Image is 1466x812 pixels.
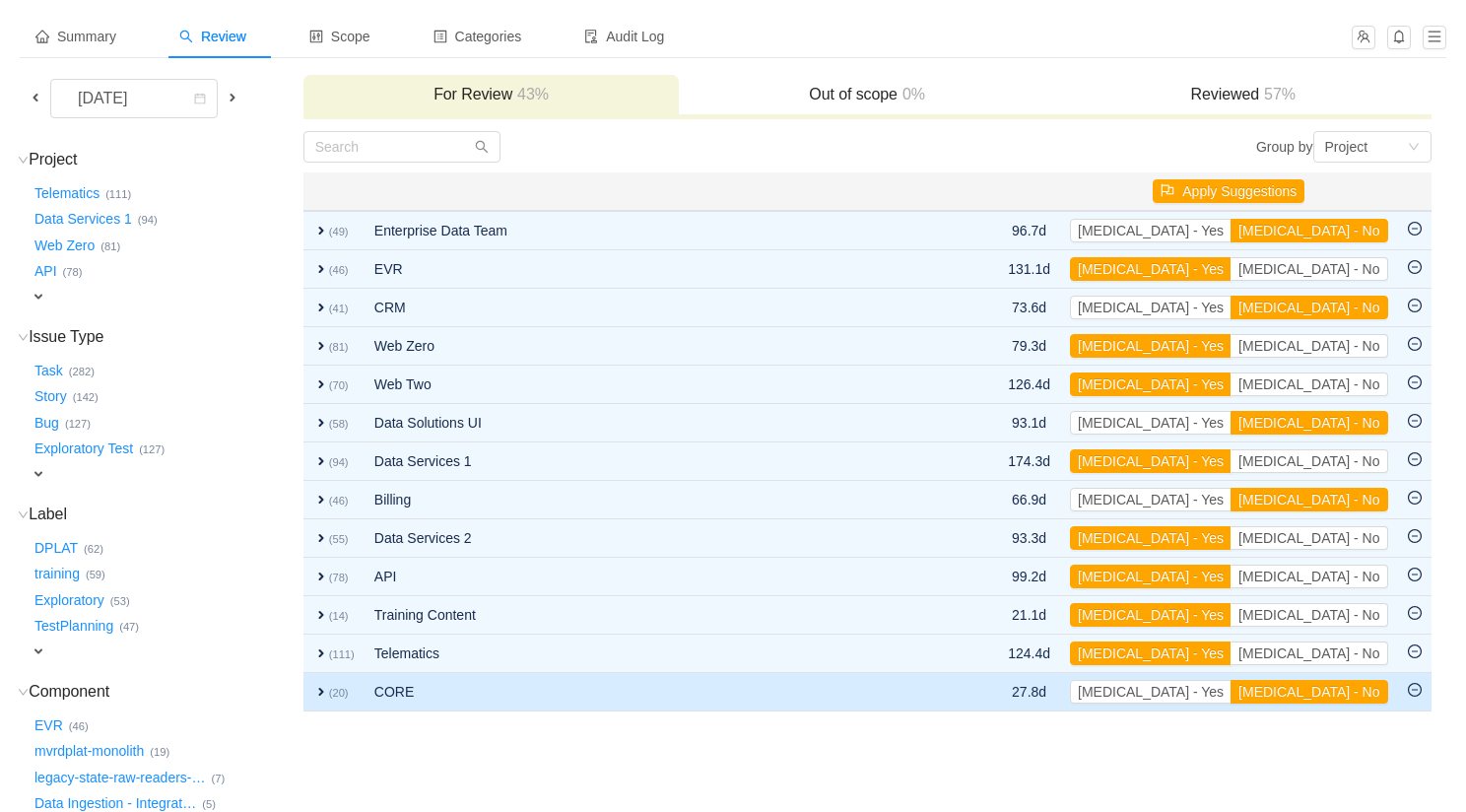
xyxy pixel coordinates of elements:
[1070,219,1232,242] button: [MEDICAL_DATA] - Yes
[31,584,110,616] button: Exploratory
[898,86,925,102] span: 0%
[1231,372,1387,396] button: [MEDICAL_DATA] - No
[35,30,49,43] i: icon: home
[1070,680,1232,704] button: [MEDICAL_DATA] - Yes
[998,519,1060,558] td: 93.3d
[1408,260,1422,274] i: icon: minus-circle
[998,596,1060,635] td: 21.1d
[365,673,926,711] td: CORE
[63,266,83,278] small: (78)
[998,250,1060,289] td: 131.1d
[65,418,91,430] small: (127)
[329,456,349,468] small: (94)
[1408,299,1422,312] i: icon: minus-circle
[313,223,329,238] span: expand
[1070,296,1232,319] button: [MEDICAL_DATA] - Yes
[31,177,105,209] button: Telematics
[329,379,349,391] small: (70)
[18,155,29,166] i: icon: down
[1408,414,1422,428] i: icon: minus-circle
[31,710,69,741] button: EVR
[1070,565,1232,588] button: [MEDICAL_DATA] - Yes
[194,93,206,106] i: icon: calendar
[329,303,349,314] small: (41)
[1408,529,1422,543] i: icon: minus-circle
[313,607,329,623] span: expand
[313,261,329,277] span: expand
[1070,642,1232,665] button: [MEDICAL_DATA] - Yes
[867,131,1431,163] div: Group by
[1231,334,1387,358] button: [MEDICAL_DATA] - No
[31,532,84,564] button: DPLAT
[998,635,1060,673] td: 124.4d
[1231,411,1387,435] button: [MEDICAL_DATA] - No
[31,381,73,413] button: Story
[1231,642,1387,665] button: [MEDICAL_DATA] - No
[31,643,46,659] span: expand
[1231,488,1387,511] button: [MEDICAL_DATA] - No
[31,736,150,768] button: mvrdplat-monolith
[365,481,926,519] td: Billing
[1387,26,1411,49] button: icon: bell
[179,29,246,44] span: Review
[1153,179,1304,203] button: icon: flagApply Suggestions
[313,453,329,469] span: expand
[31,434,139,465] button: Exploratory Test
[31,150,301,169] h3: Project
[1408,683,1422,697] i: icon: minus-circle
[1070,411,1232,435] button: [MEDICAL_DATA] - Yes
[31,682,301,702] h3: Component
[31,204,138,236] button: Data Services 1
[329,533,349,545] small: (55)
[1408,375,1422,389] i: icon: minus-circle
[31,327,301,347] h3: Issue Type
[31,611,119,643] button: TestPlanning
[1408,337,1422,351] i: icon: minus-circle
[329,226,349,237] small: (49)
[31,407,65,439] button: Bug
[329,341,349,353] small: (81)
[1065,85,1422,104] h3: Reviewed
[998,673,1060,711] td: 27.8d
[31,289,46,304] span: expand
[365,558,926,596] td: API
[313,376,329,392] span: expand
[309,30,323,43] i: icon: control
[1231,603,1387,627] button: [MEDICAL_DATA] - No
[1070,488,1232,511] button: [MEDICAL_DATA] - Yes
[329,572,349,583] small: (78)
[18,687,29,698] i: icon: down
[1231,449,1387,473] button: [MEDICAL_DATA] - No
[1070,449,1232,473] button: [MEDICAL_DATA] - Yes
[138,214,158,226] small: (94)
[1070,334,1232,358] button: [MEDICAL_DATA] - Yes
[18,509,29,520] i: icon: down
[69,366,95,377] small: (282)
[1259,86,1296,102] span: 57%
[313,338,329,354] span: expand
[105,188,131,200] small: (111)
[313,569,329,584] span: expand
[329,418,349,430] small: (58)
[584,29,664,44] span: Audit Log
[84,543,103,555] small: (62)
[998,211,1060,250] td: 96.7d
[365,327,926,366] td: Web Zero
[1408,568,1422,581] i: icon: minus-circle
[313,300,329,315] span: expand
[998,558,1060,596] td: 99.2d
[35,29,116,44] span: Summary
[313,415,329,431] span: expand
[365,635,926,673] td: Telematics
[303,131,500,163] input: Search
[31,559,86,590] button: training
[139,443,165,455] small: (127)
[313,530,329,546] span: expand
[69,720,89,732] small: (46)
[1070,257,1232,281] button: [MEDICAL_DATA] - Yes
[365,404,926,442] td: Data Solutions UI
[365,211,926,250] td: Enterprise Data Team
[86,569,105,580] small: (59)
[512,86,549,102] span: 43%
[119,621,139,633] small: (47)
